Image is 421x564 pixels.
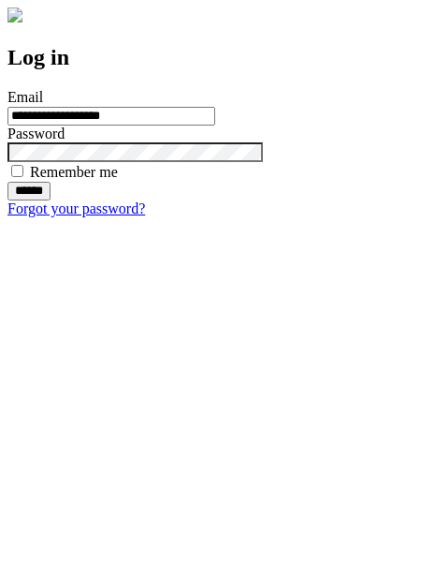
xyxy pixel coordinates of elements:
a: Forgot your password? [7,200,145,216]
label: Password [7,126,65,141]
h2: Log in [7,45,414,70]
label: Remember me [30,164,118,180]
label: Email [7,89,43,105]
img: logo-4e3dc11c47720685a147b03b5a06dd966a58ff35d612b21f08c02c0306f2b779.png [7,7,22,22]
